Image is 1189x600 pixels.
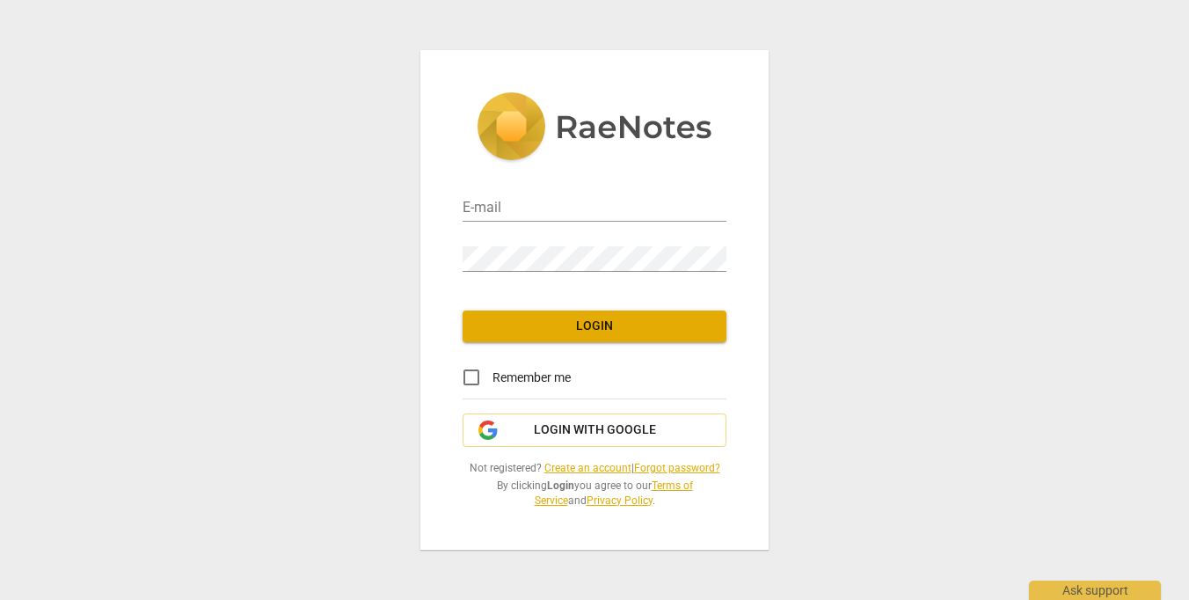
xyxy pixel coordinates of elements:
a: Privacy Policy [587,494,653,507]
button: Login with Google [463,413,726,447]
img: 5ac2273c67554f335776073100b6d88f.svg [477,92,712,165]
a: Forgot password? [634,462,720,474]
span: By clicking you agree to our and . [463,479,726,508]
a: Terms of Service [535,479,693,507]
span: Not registered? | [463,461,726,476]
a: Create an account [544,462,631,474]
span: Remember me [492,369,571,387]
button: Login [463,311,726,342]
span: Login with Google [534,421,656,439]
div: Ask support [1029,581,1161,600]
b: Login [547,479,574,492]
span: Login [477,318,712,335]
